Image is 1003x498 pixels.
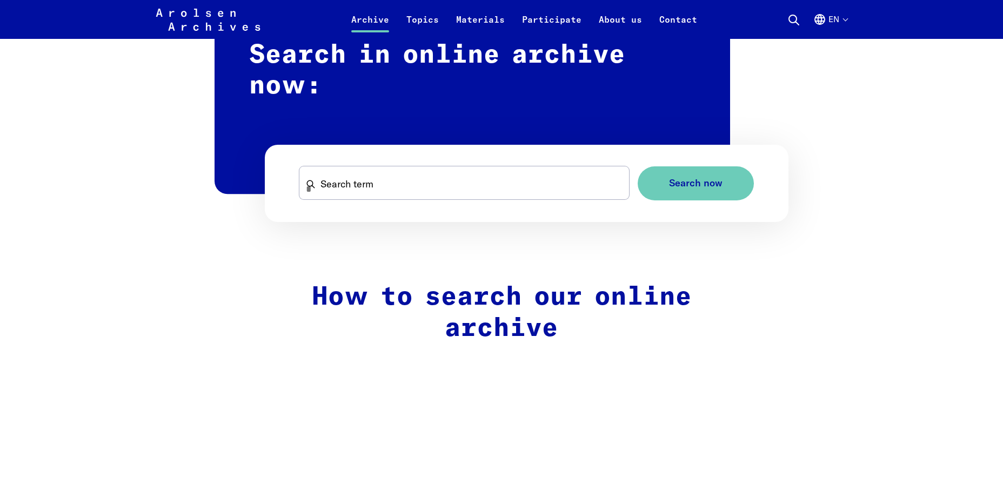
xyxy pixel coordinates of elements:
[273,282,730,344] h2: How to search our online archive
[651,13,706,39] a: Contact
[398,13,447,39] a: Topics
[590,13,651,39] a: About us
[447,13,513,39] a: Materials
[669,178,723,189] span: Search now
[513,13,590,39] a: Participate
[343,6,706,32] nav: Primary
[215,18,730,194] h2: Search in online archive now:
[638,166,754,200] button: Search now
[343,13,398,39] a: Archive
[813,13,847,39] button: English, language selection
